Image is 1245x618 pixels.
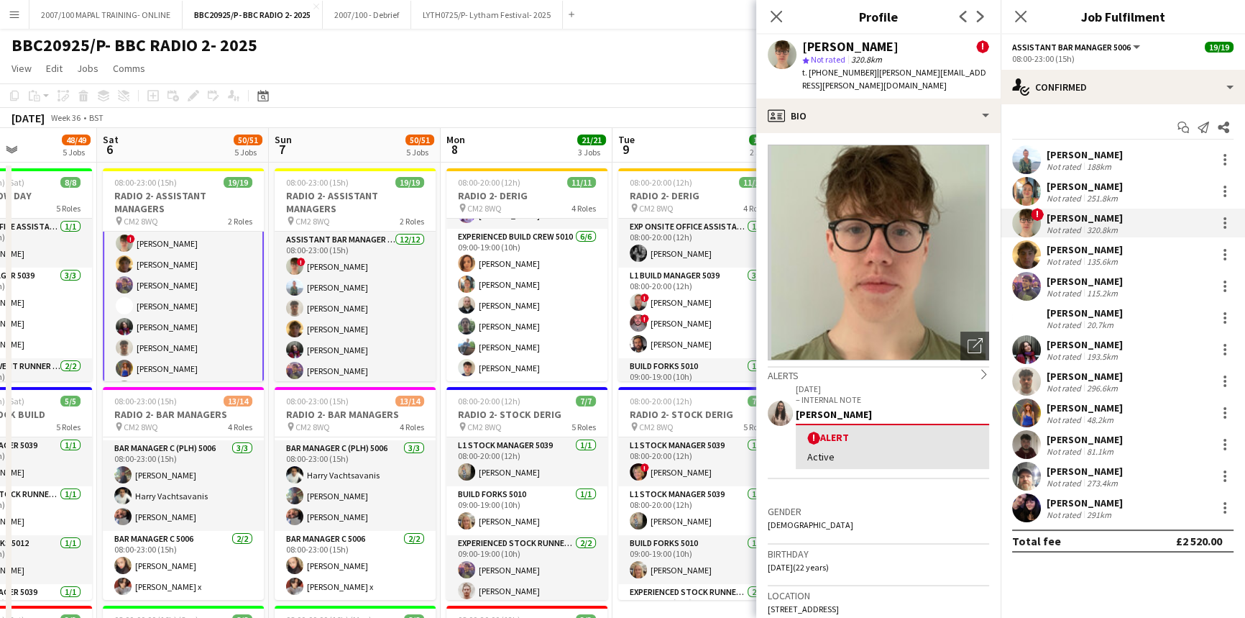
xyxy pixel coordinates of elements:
app-card-role: Build Forks 50101/109:00-19:00 (10h)[PERSON_NAME] [618,535,779,584]
div: [PERSON_NAME] [1047,212,1123,224]
p: – INTERNAL NOTE [796,394,989,405]
span: 08:00-20:00 (12h) [458,177,520,188]
span: Tue [618,133,635,146]
span: CM2 8WQ [639,203,674,214]
span: 08:00-20:00 (12h) [630,177,692,188]
app-card-role: Build Forks 50101/109:00-19:00 (10h)[PERSON_NAME] [446,486,607,535]
div: Not rated [1047,319,1084,330]
h3: RADIO 2- STOCK DERIG [618,408,779,421]
div: Total fee [1012,534,1061,548]
div: Not rated [1047,509,1084,520]
app-job-card: 08:00-20:00 (12h)11/11RADIO 2- DERIG CM2 8WQ4 Roles[PERSON_NAME]Build Forks 50101/109:00-19:00 (1... [446,168,607,381]
app-job-card: 08:00-20:00 (12h)11/11RADIO 2- DERIG CM2 8WQ4 RolesExp Onsite Office Assistant 50121/108:00-20:00... [618,168,779,381]
app-card-role: L1 Stock Manager 50391/108:00-20:00 (12h)[PERSON_NAME] [618,486,779,535]
span: Assistant Bar Manager 5006 [1012,42,1131,53]
app-card-role: Bar Manager C (PLH) 50063/308:00-23:00 (15h)[PERSON_NAME]Ηarry Vachtsavanis[PERSON_NAME] [103,440,264,531]
button: LYTH0725/P- Lytham Festival- 2025 [411,1,563,29]
span: 21/21 [577,135,606,145]
h3: RADIO 2- ASSISTANT MANAGERS [275,189,436,215]
span: ! [807,432,820,445]
span: 8 [444,141,465,158]
span: 50/51 [405,135,434,145]
span: 320.8km [848,54,885,65]
img: Crew avatar or photo [768,145,989,360]
h3: Birthday [768,547,989,560]
div: Not rated [1047,383,1084,394]
span: [STREET_ADDRESS] [768,604,839,614]
span: 5/5 [60,396,81,406]
span: Not rated [811,54,845,65]
div: Not rated [1047,193,1084,204]
span: CM2 8WQ [467,422,502,432]
span: CM2 8WQ [295,216,330,227]
button: BBC20925/P- BBC RADIO 2- 2025 [183,1,323,29]
app-card-role: Experienced Build Crew 50106/609:00-19:00 (10h)[PERSON_NAME][PERSON_NAME][PERSON_NAME][PERSON_NAM... [446,229,607,382]
span: [DEMOGRAPHIC_DATA] [768,519,853,530]
h3: Profile [756,7,1001,26]
span: ! [127,235,135,243]
span: 5 Roles [571,422,596,432]
h3: RADIO 2- STOCK DERIG [446,408,607,421]
span: t. [PHONE_NUMBER] [802,67,877,78]
span: 08:00-23:00 (15h) [286,396,349,406]
span: 4 Roles [571,203,596,214]
app-card-role: Exp Onsite Office Assistant 50121/108:00-20:00 (12h)[PERSON_NAME] [618,219,779,268]
div: 5 Jobs [234,147,262,158]
app-job-card: 08:00-23:00 (15h)13/14RADIO 2- BAR MANAGERS CM2 8WQ4 Roles[PERSON_NAME][PERSON_NAME] Bar Manager ... [275,387,436,600]
span: ! [640,463,649,472]
app-card-role: L1 Stock Manager 50391/108:00-20:00 (12h)![PERSON_NAME] [618,437,779,486]
div: 5 Jobs [406,147,433,158]
span: 19/19 [395,177,424,188]
div: 08:00-20:00 (12h)7/7RADIO 2- STOCK DERIG CM2 8WQ5 RolesL1 Stock Manager 50391/108:00-20:00 (12h)[... [446,387,607,600]
span: 7 [272,141,292,158]
span: 4 Roles [400,422,424,432]
div: 08:00-23:00 (15h)19/19RADIO 2- ASSISTANT MANAGERS CM2 8WQ2 RolesAssistant Bar Manager 500612/1208... [275,168,436,381]
span: CM2 8WQ [295,422,330,432]
span: Jobs [77,62,98,75]
span: CM2 8WQ [124,422,158,432]
span: [DATE] (22 years) [768,562,829,573]
div: 320.8km [1084,224,1121,235]
div: Not rated [1047,351,1084,362]
span: 2 Roles [400,216,424,227]
span: CM2 8WQ [467,203,502,214]
div: 251.8km [1084,193,1121,204]
h3: Location [768,589,989,602]
span: 7/7 [748,396,768,406]
span: 50/51 [234,135,262,145]
div: Not rated [1047,414,1084,425]
div: [PERSON_NAME] [1047,370,1123,383]
app-card-role: L1 Build Manager 50393/308:00-20:00 (12h)![PERSON_NAME]![PERSON_NAME][PERSON_NAME] [618,268,779,358]
span: 6 [101,141,119,158]
h3: RADIO 2- BAR MANAGERS [103,408,264,421]
app-job-card: 08:00-23:00 (15h)13/14RADIO 2- BAR MANAGERS CM2 8WQ4 Roles[PERSON_NAME][PERSON_NAME] Bar Manager ... [103,387,264,600]
span: Week 36 [47,112,83,123]
h3: RADIO 2- DERIG [446,189,607,202]
span: 9 [616,141,635,158]
div: 5 Jobs [63,147,90,158]
h1: BBC20925/P- BBC RADIO 2- 2025 [12,35,257,56]
span: 18/18 [749,135,778,145]
span: Edit [46,62,63,75]
div: Active [807,450,978,463]
span: 08:00-20:00 (12h) [458,396,520,406]
div: [PERSON_NAME] [1047,465,1123,478]
div: 296.6km [1084,383,1121,394]
button: 2007/100 MAPAL TRAINING- ONLINE [29,1,183,29]
app-card-role: L1 Stock Manager 50391/108:00-20:00 (12h)[PERSON_NAME] [446,437,607,486]
span: 08:00-20:00 (12h) [630,396,692,406]
span: 11/11 [739,177,768,188]
div: 115.2km [1084,288,1121,299]
a: Comms [107,59,151,78]
span: 13/14 [224,396,252,406]
span: 08:00-23:00 (15h) [114,396,177,406]
div: 135.6km [1084,256,1121,267]
div: 48.2km [1084,414,1116,425]
div: Not rated [1047,288,1084,299]
h3: RADIO 2- ASSISTANT MANAGERS [103,189,264,215]
div: 273.4km [1084,478,1121,489]
div: Bio [756,99,1001,133]
span: 19/19 [224,177,252,188]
